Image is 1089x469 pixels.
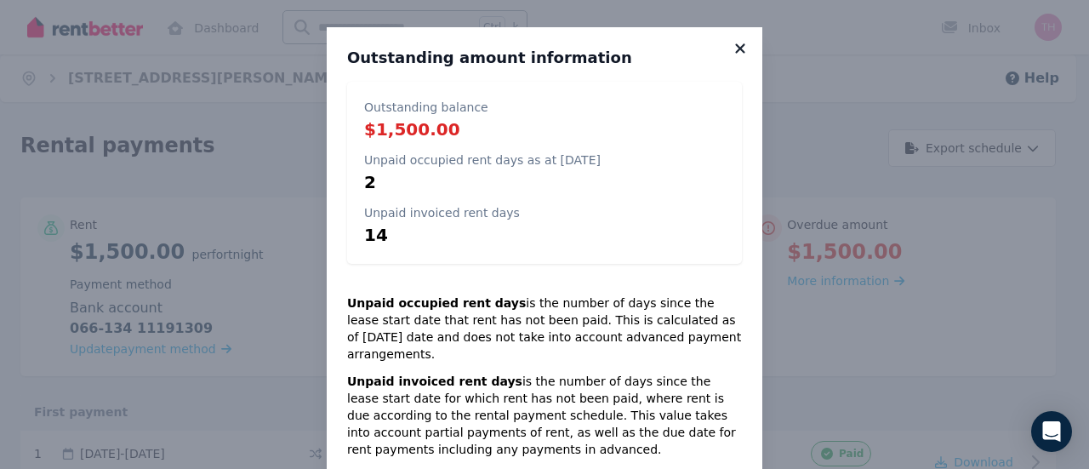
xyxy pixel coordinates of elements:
p: Unpaid occupied rent days as at [DATE] [364,152,601,169]
p: 14 [364,223,520,247]
p: Outstanding balance [364,99,488,116]
h3: Outstanding amount information [347,48,742,68]
p: is the number of days since the lease start date that rent has not been paid. This is calculated ... [347,295,742,363]
strong: Unpaid invoiced rent days [347,375,522,388]
strong: Unpaid occupied rent days [347,296,526,310]
p: 2 [364,170,601,194]
p: Unpaid invoiced rent days [364,204,520,221]
p: $1,500.00 [364,117,488,141]
p: is the number of days since the lease start date for which rent has not been paid, where rent is ... [347,373,742,458]
div: Open Intercom Messenger [1031,411,1072,452]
